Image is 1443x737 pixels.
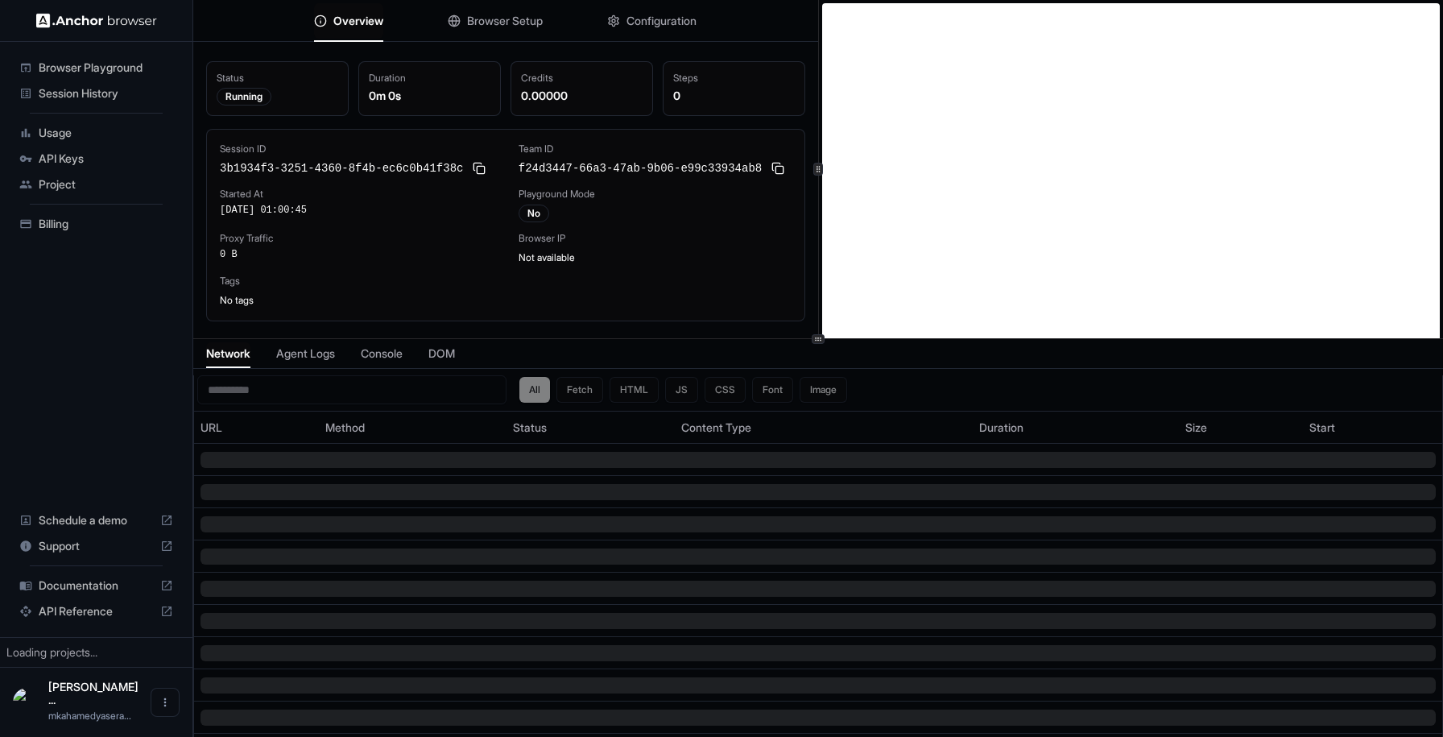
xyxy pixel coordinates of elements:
div: Started At [220,188,493,201]
div: 0 B [220,248,493,261]
span: Documentation [39,578,154,594]
div: [DATE] 01:00:45 [220,204,493,217]
span: mkahamedyaserarafath@gmail.com [48,710,131,722]
div: Steps [673,72,795,85]
span: Usage [39,125,173,141]
span: Project [39,176,173,193]
span: API Keys [39,151,173,167]
span: Overview [333,13,383,29]
button: Open menu [151,688,180,717]
span: Not available [519,251,575,263]
span: Browser Setup [467,13,543,29]
img: Ahamed Yaser Arafath MK [13,688,42,717]
span: 3b1934f3-3251-4360-8f4b-ec6c0b41f38c [220,160,463,176]
div: Credits [521,72,643,85]
span: Ahamed Yaser Arafath MK [48,680,139,706]
div: Project [13,172,180,197]
div: Usage [13,120,180,146]
span: Schedule a demo [39,512,154,528]
div: No [519,205,549,222]
span: Agent Logs [276,346,335,362]
span: Configuration [626,13,697,29]
div: 0.00000 [521,88,643,104]
span: Console [361,346,403,362]
div: Support [13,533,180,559]
div: 0 [673,88,795,104]
span: No tags [220,294,254,306]
div: Status [513,420,668,436]
div: Size [1185,420,1297,436]
div: Team ID [519,143,792,155]
div: Schedule a demo [13,507,180,533]
div: Duration [369,72,490,85]
div: Session History [13,81,180,106]
div: Running [217,88,271,106]
span: Network [206,346,250,362]
img: Anchor Logo [36,13,157,28]
div: Playground Mode [519,188,792,201]
div: Duration [979,420,1172,436]
span: Session History [39,85,173,101]
span: Browser Playground [39,60,173,76]
div: Loading projects... [6,644,186,660]
div: API Reference [13,598,180,624]
span: f24d3447-66a3-47ab-9b06-e99c33934ab8 [519,160,762,176]
span: Billing [39,216,173,232]
div: Start [1309,420,1436,436]
span: DOM [428,346,455,362]
div: URL [201,420,312,436]
div: Session ID [220,143,493,155]
div: Content Type [681,420,966,436]
div: 0m 0s [369,88,490,104]
div: Tags [220,275,792,288]
span: Support [39,538,154,554]
div: Status [217,72,338,85]
div: API Keys [13,146,180,172]
div: Proxy Traffic [220,232,493,245]
div: Browser IP [519,232,792,245]
div: Documentation [13,573,180,598]
div: Method [325,420,501,436]
div: Browser Playground [13,55,180,81]
div: Billing [13,211,180,237]
span: API Reference [39,603,154,619]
